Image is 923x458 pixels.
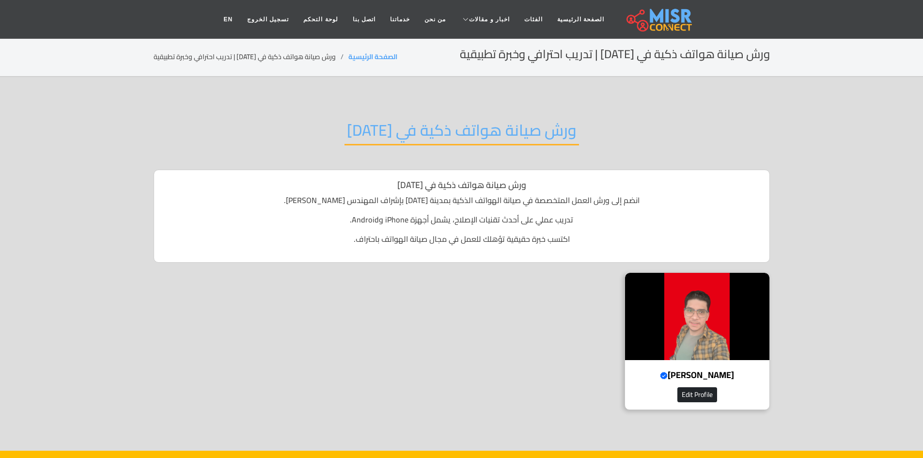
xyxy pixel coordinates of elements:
a: خدماتنا [383,10,417,29]
a: اخبار و مقالات [453,10,517,29]
h1: ورش صيانة هواتف ذكية في [DATE] [164,180,760,190]
svg: Verified account [660,372,668,379]
p: انضم إلى ورش العمل المتخصصة في صيانة الهواتف الذكية بمدينة [DATE] بإشراف المهندس [PERSON_NAME]. [164,194,760,206]
a: اتصل بنا [345,10,383,29]
a: تسجيل الخروج [240,10,296,29]
li: ورش صيانة هواتف ذكية في [DATE] | تدريب احترافي وخبرة تطبيقية [154,52,348,62]
a: لوحة التحكم [296,10,345,29]
h4: [PERSON_NAME] [632,370,762,380]
h2: ورش صيانة هواتف ذكية في [DATE] [344,121,579,145]
a: الفئات [517,10,550,29]
img: مصطفى أبو زيد [625,273,769,360]
a: مصطفى أبو زيد [PERSON_NAME] Edit Profile [619,272,776,411]
a: الصفحة الرئيسية [348,50,397,63]
a: من نحن [417,10,453,29]
p: اكتسب خبرة حقيقية تؤهلك للعمل في مجال صيانة الهواتف باحتراف. [164,233,760,245]
a: الصفحة الرئيسية [550,10,611,29]
a: EN [216,10,240,29]
h2: ورش صيانة هواتف ذكية في [DATE] | تدريب احترافي وخبرة تطبيقية [460,47,770,62]
img: main.misr_connect [626,7,691,32]
button: Edit Profile [677,387,717,402]
span: اخبار و مقالات [469,15,510,24]
p: تدريب عملي على أحدث تقنيات الإصلاح، يشمل أجهزة iPhone وAndroid. [164,214,760,225]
